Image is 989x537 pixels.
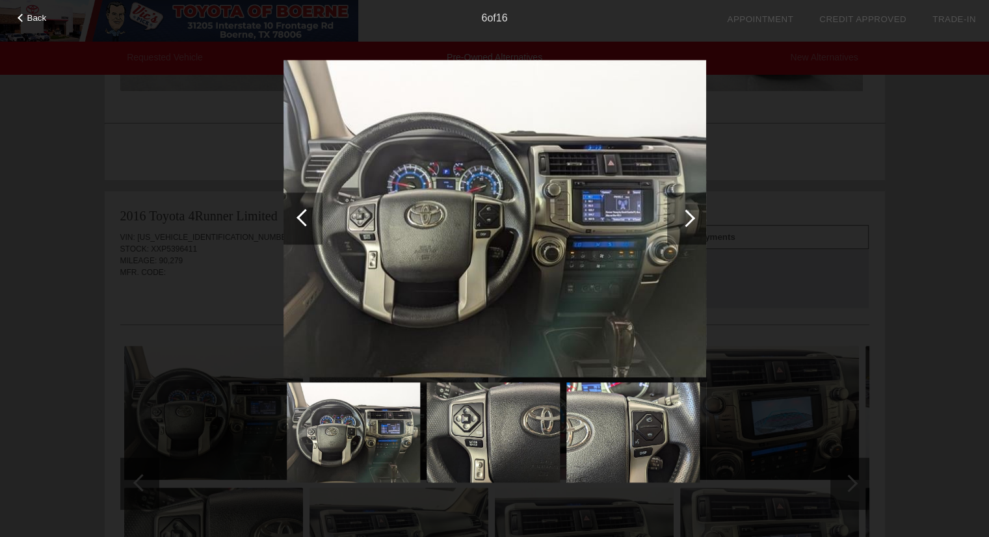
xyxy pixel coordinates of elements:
[566,383,700,483] img: 8.jpg
[287,383,420,483] img: 6.jpg
[496,12,508,23] span: 16
[427,383,560,483] img: 7.jpg
[932,14,976,24] a: Trade-In
[481,12,487,23] span: 6
[727,14,793,24] a: Appointment
[27,13,47,23] span: Back
[284,60,706,378] img: 6.jpg
[819,14,906,24] a: Credit Approved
